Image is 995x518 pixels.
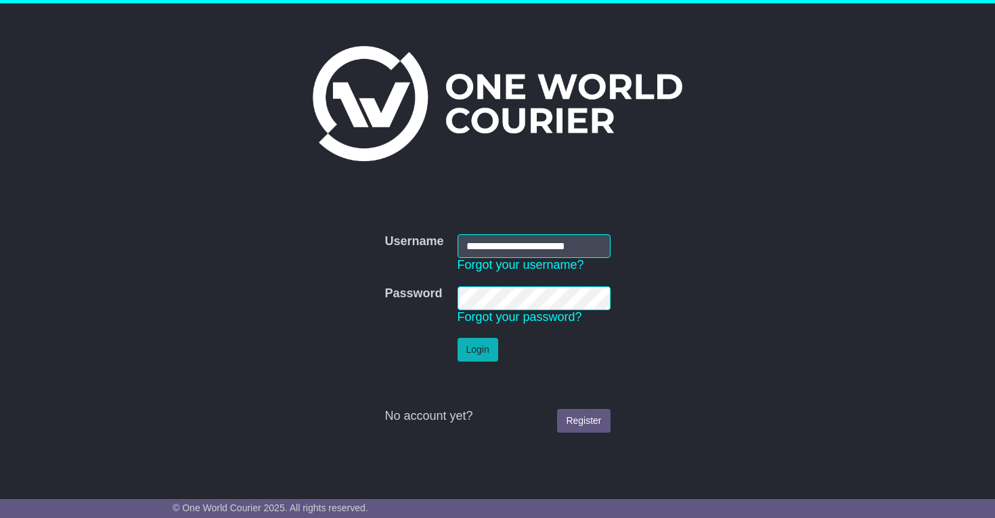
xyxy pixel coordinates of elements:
[173,502,368,513] span: © One World Courier 2025. All rights reserved.
[384,286,442,301] label: Password
[458,310,582,324] a: Forgot your password?
[384,409,610,424] div: No account yet?
[458,258,584,272] a: Forgot your username?
[384,234,443,249] label: Username
[557,409,610,433] a: Register
[458,338,498,362] button: Login
[313,46,682,161] img: One World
